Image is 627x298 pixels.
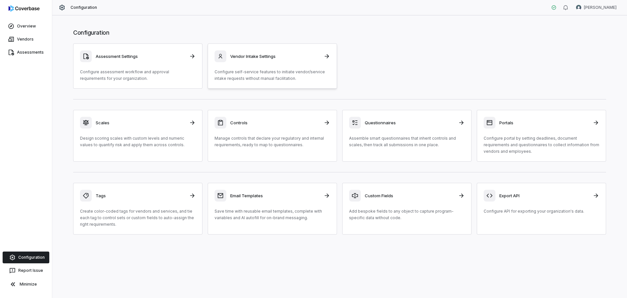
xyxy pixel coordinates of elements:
a: Custom FieldsAdd bespoke fields to any object to capture program-specific data without code. [342,183,472,235]
p: Manage controls that declare your regulatory and internal requirements, ready to map to questionn... [215,135,330,148]
span: Minimize [20,282,37,287]
a: Overview [1,20,51,32]
a: Vendors [1,33,51,45]
a: QuestionnairesAssemble smart questionnaires that inherit controls and scales, then track all subm... [342,110,472,162]
span: [PERSON_NAME] [584,5,617,10]
button: Minimize [3,278,49,291]
span: Assessments [17,50,44,55]
span: Report Issue [18,268,43,273]
a: Assessment SettingsConfigure assessment workflow and approval requirements for your organization. [73,44,202,89]
h3: Tags [96,193,185,199]
a: ControlsManage controls that declare your regulatory and internal requirements, ready to map to q... [208,110,337,162]
span: Overview [17,24,36,29]
button: Liz Gilmore avatar[PERSON_NAME] [572,3,620,12]
p: Configure API for exporting your organization's data. [484,208,599,215]
img: logo-D7KZi-bG.svg [8,5,40,12]
h3: Controls [230,120,320,126]
p: Create color-coded tags for vendors and services, and tie each tag to control sets or custom fiel... [80,208,196,228]
p: Assemble smart questionnaires that inherit controls and scales, then track all submissions in one... [349,135,465,148]
a: TagsCreate color-coded tags for vendors and services, and tie each tag to control sets or custom ... [73,183,202,235]
span: Vendors [17,37,34,42]
a: Configuration [3,252,49,263]
p: Add bespoke fields to any object to capture program-specific data without code. [349,208,465,221]
h3: Questionnaires [365,120,454,126]
a: Email TemplatesSave time with reusable email templates, complete with variables and AI autofill f... [208,183,337,235]
h3: Custom Fields [365,193,454,199]
p: Configure self-service features to initiate vendor/service intake requests without manual facilit... [215,69,330,82]
a: ScalesDesign scoring scales with custom levels and numeric values to quantify risk and apply them... [73,110,202,162]
a: Export APIConfigure API for exporting your organization's data. [477,183,606,235]
a: PortalsConfigure portal by setting deadlines, document requirements and questionnaires to collect... [477,110,606,162]
p: Save time with reusable email templates, complete with variables and AI autofill for on-brand mes... [215,208,330,221]
h1: Configuration [73,28,606,37]
img: Liz Gilmore avatar [576,5,581,10]
button: Report Issue [3,265,49,276]
p: Configure assessment workflow and approval requirements for your organization. [80,69,196,82]
h3: Export API [499,193,589,199]
a: Vendor Intake SettingsConfigure self-service features to initiate vendor/service intake requests ... [208,44,337,89]
p: Configure portal by setting deadlines, document requirements and questionnaires to collect inform... [484,135,599,155]
h3: Scales [96,120,185,126]
h3: Assessment Settings [96,53,185,59]
span: Configuration [18,255,45,260]
span: Configuration [71,5,97,10]
p: Design scoring scales with custom levels and numeric values to quantify risk and apply them acros... [80,135,196,148]
h3: Vendor Intake Settings [230,53,320,59]
h3: Portals [499,120,589,126]
h3: Email Templates [230,193,320,199]
a: Assessments [1,46,51,58]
